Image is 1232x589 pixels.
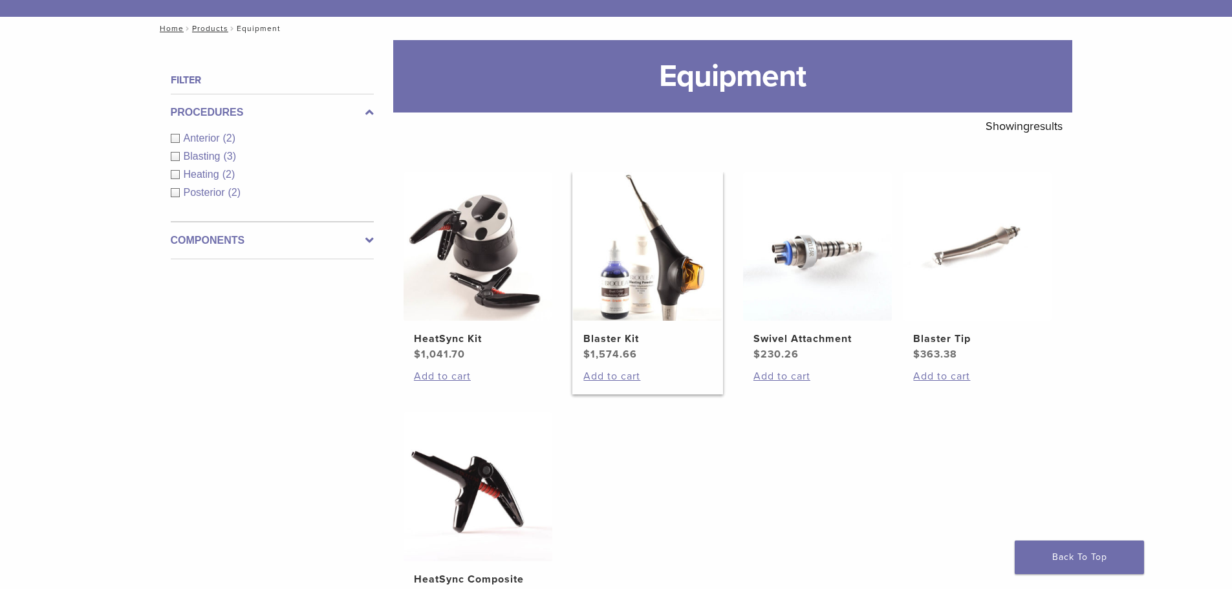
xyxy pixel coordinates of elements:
a: Blaster TipBlaster Tip $363.38 [902,172,1053,362]
h2: Blaster Tip [913,331,1041,347]
span: $ [913,348,920,361]
img: HeatSync Kit [404,172,552,321]
h2: Swivel Attachment [753,331,881,347]
img: Blaster Tip [903,172,1052,321]
a: Blaster KitBlaster Kit $1,574.66 [572,172,723,362]
span: Heating [184,169,222,180]
bdi: 363.38 [913,348,957,361]
h1: Equipment [393,40,1072,112]
img: Swivel Attachment [743,172,892,321]
img: Blaster Kit [573,172,722,321]
a: Add to cart: “Swivel Attachment” [753,369,881,384]
a: Swivel AttachmentSwivel Attachment $230.26 [742,172,893,362]
span: Anterior [184,133,223,144]
h2: Blaster Kit [583,331,711,347]
span: $ [753,348,761,361]
span: $ [414,348,421,361]
a: Add to cart: “Blaster Kit” [583,369,711,384]
a: Add to cart: “Blaster Tip” [913,369,1041,384]
span: (2) [228,187,241,198]
img: HeatSync Composite Gun [404,412,552,561]
p: Showing results [986,112,1063,140]
nav: Equipment [151,17,1082,40]
a: Back To Top [1015,541,1144,574]
a: Products [192,24,228,33]
h4: Filter [171,72,374,88]
span: Blasting [184,151,224,162]
span: $ [583,348,590,361]
span: (2) [223,133,236,144]
span: / [184,25,192,32]
span: (3) [223,151,236,162]
label: Procedures [171,105,374,120]
span: (2) [222,169,235,180]
span: Posterior [184,187,228,198]
bdi: 1,041.70 [414,348,465,361]
span: / [228,25,237,32]
h2: HeatSync Kit [414,331,542,347]
a: HeatSync KitHeatSync Kit $1,041.70 [403,172,554,362]
a: Add to cart: “HeatSync Kit” [414,369,542,384]
bdi: 1,574.66 [583,348,637,361]
bdi: 230.26 [753,348,799,361]
a: Home [156,24,184,33]
label: Components [171,233,374,248]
